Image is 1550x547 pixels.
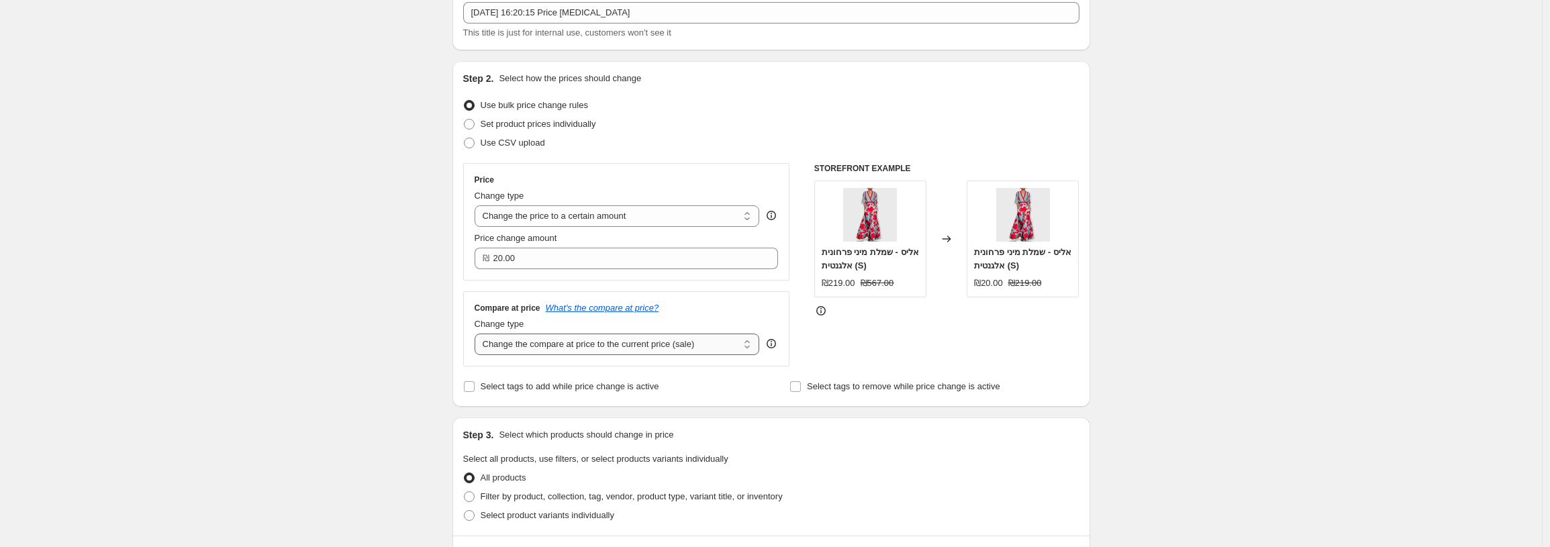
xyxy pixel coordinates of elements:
input: 30% off holiday sale [463,2,1079,23]
input: 80.00 [493,248,759,269]
strike: ₪219.00 [1008,277,1042,290]
h2: Step 3. [463,428,494,442]
span: Filter by product, collection, tag, vendor, product type, variant title, or inventory [481,491,783,501]
span: Select all products, use filters, or select products variants individually [463,454,728,464]
span: Price change amount [475,233,557,243]
h3: Price [475,175,494,185]
div: ₪219.00 [822,277,855,290]
p: Select how the prices should change [499,72,641,85]
span: ₪ [483,253,489,263]
span: Select tags to add while price change is active [481,381,659,391]
span: Change type [475,319,524,329]
button: What's the compare at price? [546,303,659,313]
span: Select tags to remove while price change is active [807,381,1000,391]
span: אליס - שמלת מיני פרחונית אלגנטית (S) [974,247,1071,270]
p: Select which products should change in price [499,428,673,442]
h2: Step 2. [463,72,494,85]
span: Use CSV upload [481,138,545,148]
div: help [765,209,778,222]
strike: ₪567.00 [861,277,894,290]
img: 2_44aa6d41-d436-4dc1-ab28-b3706f6ef359-Photoroom_80x.jpg [843,188,897,242]
span: Set product prices individually [481,119,596,129]
span: This title is just for internal use, customers won't see it [463,28,671,38]
div: ₪20.00 [974,277,1003,290]
span: אליס - שמלת מיני פרחונית אלגנטית (S) [822,247,919,270]
img: 2_44aa6d41-d436-4dc1-ab28-b3706f6ef359-Photoroom_80x.jpg [996,188,1050,242]
span: Change type [475,191,524,201]
span: All products [481,473,526,483]
h3: Compare at price [475,303,540,313]
span: Use bulk price change rules [481,100,588,110]
span: Select product variants individually [481,510,614,520]
h6: STOREFRONT EXAMPLE [814,163,1079,174]
div: help [765,337,778,350]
